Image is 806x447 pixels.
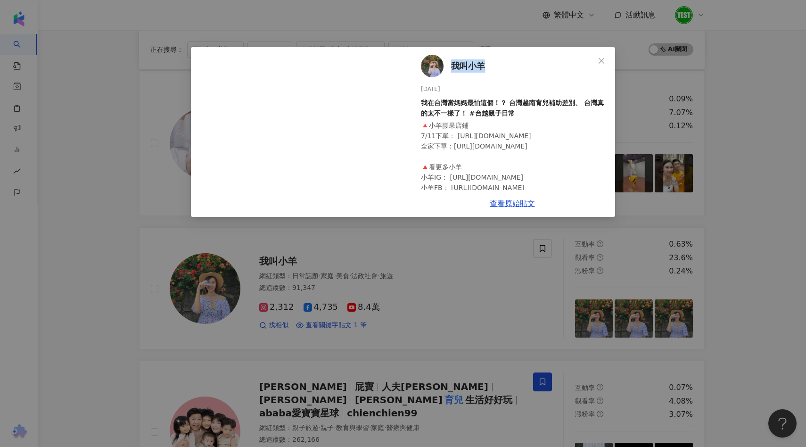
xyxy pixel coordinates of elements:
a: 查看原始貼文 [490,199,535,208]
span: close [598,57,605,65]
span: 我叫小羊 [451,59,485,73]
iframe: 我在台灣當媽媽最怕這個！？ 台灣越南育兒補助差別、 台灣真的太不一樣了！ #台越親子日常 [191,47,406,217]
div: [DATE] [421,85,608,94]
img: KOL Avatar [421,55,444,77]
button: Close [592,51,611,70]
div: 我在台灣當媽媽最怕這個！？ 台灣越南育兒補助差別、 台灣真的太不一樣了！ #台越親子日常 [421,98,608,118]
div: 🔺小羊腰果店鋪 7/11下單： [URL][DOMAIN_NAME] 全家下單：[URL][DOMAIN_NAME] 🔺看更多小羊 小羊IG： [URL][DOMAIN_NAME] 小羊FB： ... [421,120,608,234]
a: KOL Avatar我叫小羊 [421,55,594,77]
